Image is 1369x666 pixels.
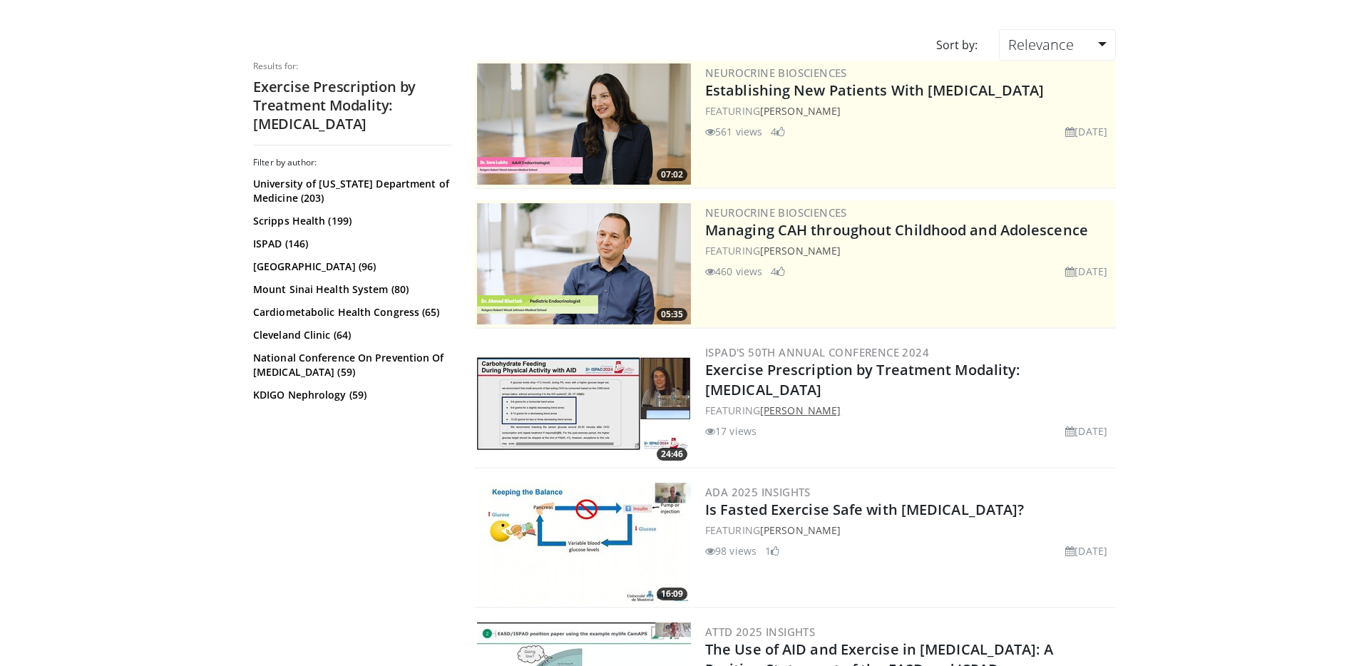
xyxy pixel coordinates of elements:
[705,500,1024,519] a: Is Fasted Exercise Safe with [MEDICAL_DATA]?
[253,214,449,228] a: Scripps Health (199)
[705,360,1020,399] a: Exercise Prescription by Treatment Modality: [MEDICAL_DATA]
[760,404,841,417] a: [PERSON_NAME]
[657,588,687,600] span: 16:09
[657,168,687,181] span: 07:02
[477,483,691,604] a: 16:09
[253,282,449,297] a: Mount Sinai Health System (80)
[705,264,762,279] li: 460 views
[253,61,453,72] p: Results for:
[705,103,1113,118] div: FEATURING
[477,343,691,464] a: 24:46
[705,243,1113,258] div: FEATURING
[1065,424,1107,439] li: [DATE]
[477,203,691,324] a: 05:35
[657,308,687,321] span: 05:35
[760,523,841,537] a: [PERSON_NAME]
[477,203,691,324] img: 56bc924d-1fb1-4cf0-9f63-435b399b5585.png.300x170_q85_crop-smart_upscale.png
[1065,543,1107,558] li: [DATE]
[253,328,449,342] a: Cleveland Clinic (64)
[253,237,449,251] a: ISPAD (146)
[253,351,449,379] a: National Conference On Prevention Of [MEDICAL_DATA] (59)
[760,244,841,257] a: [PERSON_NAME]
[1008,35,1074,54] span: Relevance
[999,29,1116,61] a: Relevance
[705,66,847,80] a: Neurocrine Biosciences
[477,483,691,604] img: da7aec45-d37b-4722-9fe9-04c8b7c4ab48.300x170_q85_crop-smart_upscale.jpg
[253,177,449,205] a: University of [US_STATE] Department of Medicine (203)
[253,157,453,168] h3: Filter by author:
[253,78,453,133] h2: Exercise Prescription by Treatment Modality: [MEDICAL_DATA]
[705,625,815,639] a: ATTD 2025 Insights
[477,343,691,464] img: 0ce22b89-436c-4f5f-8eb0-bc68a08aef55.300x170_q85_crop-smart_upscale.jpg
[705,124,762,139] li: 561 views
[253,260,449,274] a: [GEOGRAPHIC_DATA] (96)
[771,264,785,279] li: 4
[705,543,757,558] li: 98 views
[477,63,691,185] a: 07:02
[477,63,691,185] img: b0cdb0e9-6bfb-4b5f-9fe7-66f39af3f054.png.300x170_q85_crop-smart_upscale.png
[705,403,1113,418] div: FEATURING
[705,424,757,439] li: 17 views
[705,485,811,499] a: ADA 2025 Insights
[705,220,1088,240] a: Managing CAH throughout Childhood and Adolescence
[926,29,988,61] div: Sort by:
[705,523,1113,538] div: FEATURING
[253,305,449,319] a: Cardiometabolic Health Congress (65)
[705,345,929,359] a: ISPAD's 50th Annual Conference 2024
[657,448,687,461] span: 24:46
[765,543,779,558] li: 1
[253,388,449,402] a: KDIGO Nephrology (59)
[771,124,785,139] li: 4
[705,81,1045,100] a: Establishing New Patients With [MEDICAL_DATA]
[1065,264,1107,279] li: [DATE]
[705,205,847,220] a: Neurocrine Biosciences
[760,104,841,118] a: [PERSON_NAME]
[1065,124,1107,139] li: [DATE]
